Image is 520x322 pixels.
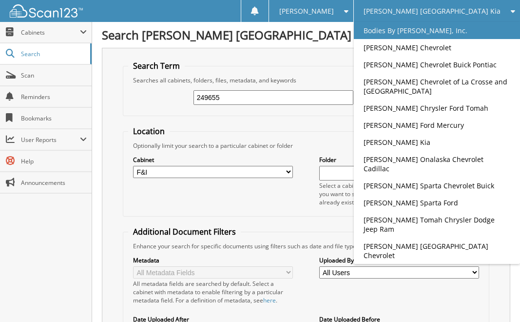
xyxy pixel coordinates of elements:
a: [PERSON_NAME] Tomah Chrysler Dodge Jeep Ram [354,211,520,238]
span: Help [21,157,87,165]
label: Metadata [133,256,293,264]
span: Search [21,50,85,58]
a: [PERSON_NAME] Chevrolet [354,39,520,56]
a: [PERSON_NAME] Chevrolet Buick Pontiac [354,56,520,73]
div: Select a cabinet and begin typing the name of the folder you want to search in. If the name match... [319,181,480,206]
span: Cabinets [21,28,80,37]
span: Reminders [21,93,87,101]
a: Bodies By [PERSON_NAME], Inc. [354,22,520,39]
a: [PERSON_NAME] Chevrolet of La Crosse and [GEOGRAPHIC_DATA] [354,73,520,100]
div: Searches all cabinets, folders, files, metadata, and keywords [128,76,484,84]
a: [PERSON_NAME] Ford Mercury [354,117,520,134]
a: here [263,296,276,304]
label: Uploaded By [319,256,480,264]
span: User Reports [21,136,80,144]
img: scan123-logo-white.svg [10,4,83,18]
div: Optionally limit your search to a particular cabinet or folder [128,141,484,150]
legend: Search Term [128,60,185,71]
span: [PERSON_NAME] [279,8,334,14]
legend: Additional Document Filters [128,226,241,237]
a: [PERSON_NAME] Kia [354,134,520,151]
div: All metadata fields are searched by default. Select a cabinet with metadata to enable filtering b... [133,280,293,304]
label: Cabinet [133,156,293,164]
span: Scan [21,71,87,80]
legend: Location [128,126,170,137]
div: Enhance your search for specific documents using filters such as date and file type. [128,242,484,250]
a: [PERSON_NAME] [GEOGRAPHIC_DATA] Chevrolet [354,238,520,264]
iframe: Chat Widget [471,275,520,322]
a: [PERSON_NAME] Onalaska Chevrolet Cadillac [354,151,520,177]
a: [PERSON_NAME] Sparta Ford [354,194,520,211]
span: [PERSON_NAME] [GEOGRAPHIC_DATA] Kia [364,8,501,14]
span: Announcements [21,179,87,187]
span: Bookmarks [21,114,87,122]
h1: Search [PERSON_NAME] [GEOGRAPHIC_DATA] [102,27,510,43]
a: [PERSON_NAME] Chrysler Ford Tomah [354,100,520,117]
a: [PERSON_NAME] Sparta Chevrolet Buick [354,177,520,194]
label: Folder [319,156,480,164]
